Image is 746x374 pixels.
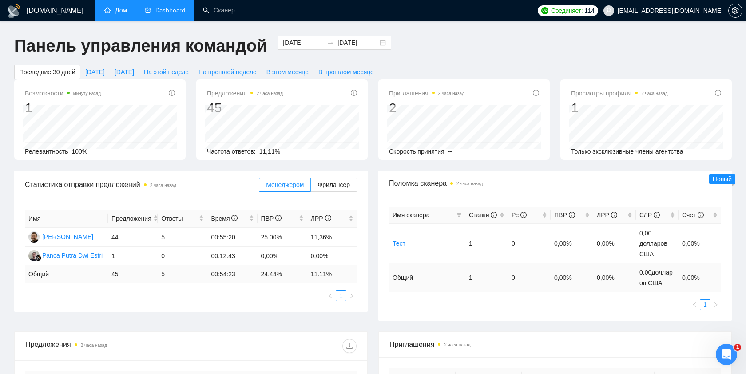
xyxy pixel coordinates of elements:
[349,293,354,298] span: верно
[389,148,444,155] font: Скорость принятия
[554,240,572,247] font: 0,00%
[389,341,434,348] font: Приглашения
[261,252,279,259] font: 0,00%
[85,68,105,76] font: [DATE]
[551,223,593,263] td: 0,00%
[325,290,336,301] button: левый
[25,210,108,228] th: Имя
[259,148,280,155] font: 11,11%
[25,181,140,188] font: Статистика отправки предложений
[343,342,356,350] span: скачать
[339,292,343,299] font: 1
[469,275,472,282] font: 1
[111,271,119,278] font: 45
[28,250,40,261] img: ПП
[710,299,721,310] button: верно
[158,210,207,228] th: Ответы
[73,91,101,96] font: минуту назад
[275,215,282,221] span: инфо-круг
[554,211,567,219] font: ПВР
[28,271,49,278] font: Общий
[261,234,282,241] font: 25.00%
[42,233,93,240] font: [PERSON_NAME]
[728,4,742,18] button: параметр
[713,302,718,307] span: верно
[703,301,707,308] font: 1
[318,68,374,76] font: В прошлом месяце
[277,271,282,278] font: %
[203,7,235,14] a: поискСканер
[262,65,313,79] button: В этом месяце
[533,90,539,96] span: инфо-круг
[115,68,134,76] font: [DATE]
[346,290,357,301] li: Следующая страница
[728,7,742,14] a: параметр
[25,90,63,97] font: Возможности
[611,212,617,218] span: инфо-круг
[207,148,256,155] font: Частота ответов:
[393,211,429,219] font: Имя сканера
[266,181,304,188] font: Менеджером
[682,211,696,219] font: Счет
[261,271,277,278] font: 24,44
[111,252,115,259] font: 1
[14,36,267,55] font: Панель управления командой
[161,252,165,259] font: 0
[393,275,413,282] font: Общий
[42,252,103,259] font: Panca Putra Dwi Estri
[311,271,326,278] font: 11.11
[700,299,710,310] li: 1
[571,148,683,155] font: Только эксклюзивные члены агентства
[639,211,652,219] font: СЛР
[393,240,405,247] a: Тест
[313,65,379,79] button: В прошлом месяце
[71,148,87,155] font: 100%
[389,100,397,115] font: 2
[161,271,165,278] font: 5
[571,90,631,97] font: Просмотры профиля
[455,208,464,222] span: фильтр
[641,91,667,96] font: 2 часа назад
[584,7,594,14] font: 114
[639,230,667,258] font: 0,00 долларов США
[198,68,257,76] font: На прошлой неделе
[28,233,93,240] a: МК[PERSON_NAME]
[144,68,189,76] font: На этой неделе
[389,90,429,97] font: Приглашения
[689,299,700,310] li: Предыдущая страница
[155,7,185,14] span: Dashboard
[716,344,737,365] iframe: Интерком-чат в режиме реального времени
[325,290,336,301] li: Предыдущая страница
[80,65,110,79] button: [DATE]
[692,302,697,307] span: левый
[554,275,566,282] font: 0,00
[258,228,307,247] td: 25.00%
[27,7,83,14] font: [DOMAIN_NAME]
[266,68,309,76] font: В этом месяце
[448,148,452,155] font: --
[541,7,548,14] img: upwork-logo.png
[520,212,527,218] span: инфо-круг
[25,148,68,155] font: Релевантность
[715,90,721,96] span: инфо-круг
[261,215,274,222] font: ПВР
[211,271,235,278] font: 00:54:23
[654,212,660,218] span: инфо-круг
[609,275,614,282] font: %
[110,65,139,79] button: [DATE]
[438,91,464,96] font: 2 часа назад
[346,290,357,301] button: верно
[111,234,119,241] font: 44
[283,38,323,48] input: Дата начала
[713,175,732,183] font: Новый
[311,215,323,222] font: ЛРР
[258,247,307,265] td: 0,00%
[512,275,515,282] font: 0
[682,275,694,282] font: 0,00
[311,234,332,241] font: 11,36%
[606,8,612,14] span: пользователь
[491,212,497,218] span: инфо-круг
[311,252,329,259] font: 0,00%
